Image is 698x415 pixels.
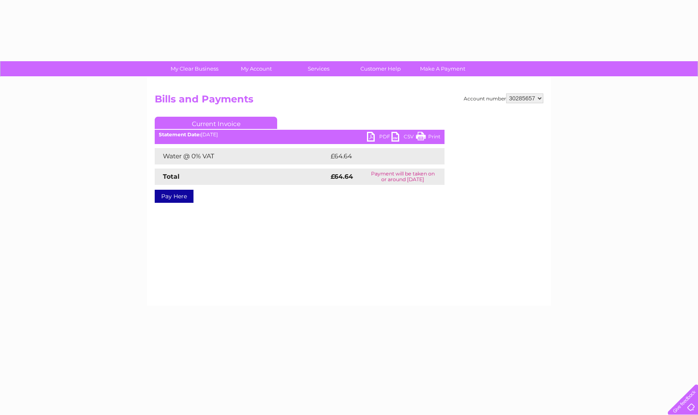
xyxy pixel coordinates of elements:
[285,61,352,76] a: Services
[159,131,201,138] b: Statement Date:
[155,190,193,203] a: Pay Here
[409,61,476,76] a: Make A Payment
[155,148,329,164] td: Water @ 0% VAT
[223,61,290,76] a: My Account
[416,132,440,144] a: Print
[464,93,543,103] div: Account number
[329,148,429,164] td: £64.64
[155,117,277,129] a: Current Invoice
[347,61,414,76] a: Customer Help
[155,93,543,109] h2: Bills and Payments
[161,61,228,76] a: My Clear Business
[163,173,180,180] strong: Total
[361,169,445,185] td: Payment will be taken on or around [DATE]
[155,132,445,138] div: [DATE]
[367,132,391,144] a: PDF
[331,173,353,180] strong: £64.64
[391,132,416,144] a: CSV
